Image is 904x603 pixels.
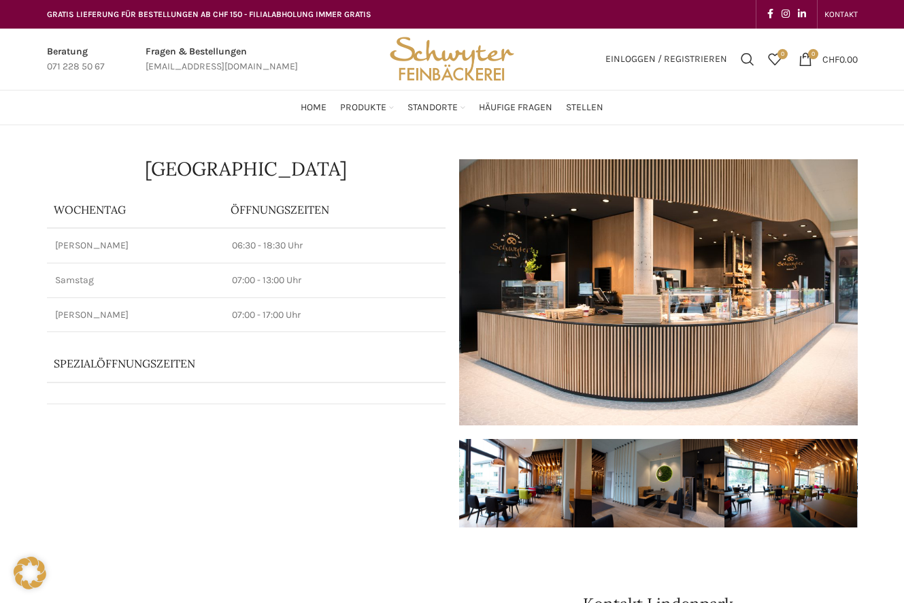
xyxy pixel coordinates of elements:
[794,5,810,24] a: Linkedin social link
[47,159,446,178] h1: [GEOGRAPHIC_DATA]
[824,10,858,19] span: KONTAKT
[479,94,552,121] a: Häufige Fragen
[232,274,437,287] p: 07:00 - 13:00 Uhr
[407,101,458,114] span: Standorte
[763,5,777,24] a: Facebook social link
[54,202,217,217] p: Wochentag
[761,46,788,73] a: 0
[818,1,865,28] div: Secondary navigation
[340,101,386,114] span: Produkte
[808,49,818,59] span: 0
[54,356,401,371] p: Spezialöffnungszeiten
[47,44,105,75] a: Infobox link
[55,239,216,252] p: [PERSON_NAME]
[724,439,857,527] img: 006-e1571983941404
[824,1,858,28] a: KONTAKT
[47,10,371,19] span: GRATIS LIEFERUNG FÜR BESTELLUNGEN AB CHF 150 - FILIALABHOLUNG IMMER GRATIS
[301,94,327,121] a: Home
[566,101,603,114] span: Stellen
[231,202,439,217] p: ÖFFNUNGSZEITEN
[761,46,788,73] div: Meine Wunschliste
[822,53,858,65] bdi: 0.00
[777,49,788,59] span: 0
[301,101,327,114] span: Home
[605,54,727,64] span: Einloggen / Registrieren
[792,46,865,73] a: 0 CHF0.00
[385,52,518,64] a: Site logo
[55,308,216,322] p: [PERSON_NAME]
[822,53,839,65] span: CHF
[385,29,518,90] img: Bäckerei Schwyter
[734,46,761,73] a: Suchen
[479,101,552,114] span: Häufige Fragen
[232,239,437,252] p: 06:30 - 18:30 Uhr
[407,94,465,121] a: Standorte
[566,94,603,121] a: Stellen
[232,308,437,322] p: 07:00 - 17:00 Uhr
[146,44,298,75] a: Infobox link
[777,5,794,24] a: Instagram social link
[55,274,216,287] p: Samstag
[599,46,734,73] a: Einloggen / Registrieren
[40,94,865,121] div: Main navigation
[340,94,394,121] a: Produkte
[459,439,592,527] img: 003-e1571984124433
[592,439,724,527] img: 002-1-e1571984059720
